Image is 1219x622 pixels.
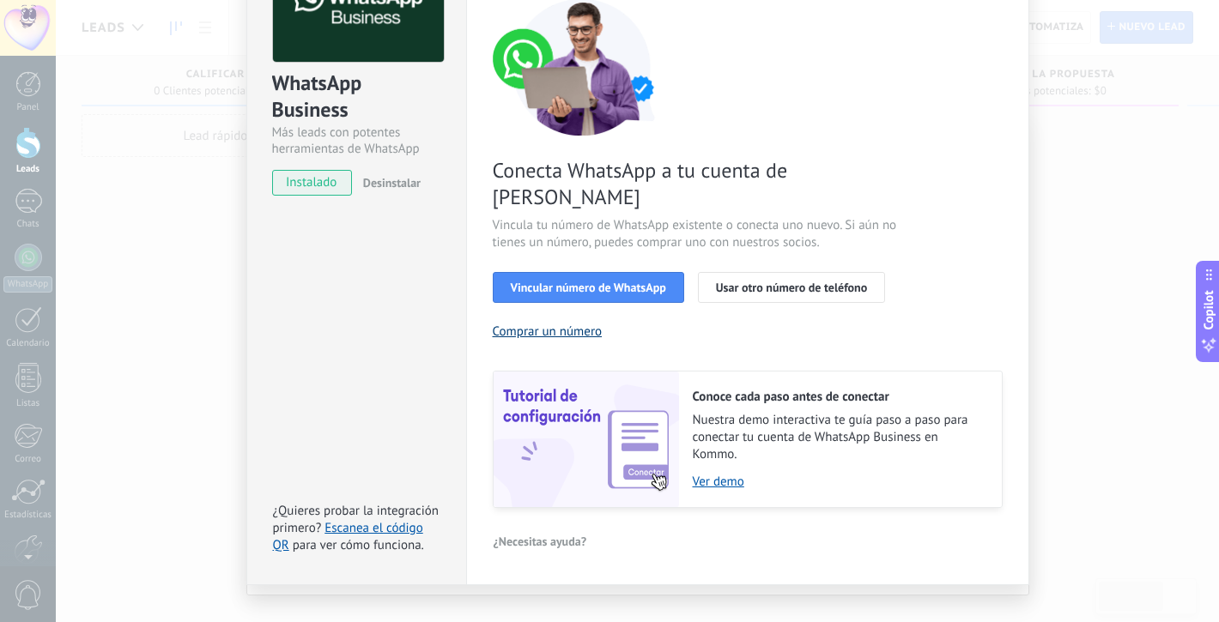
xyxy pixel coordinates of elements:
span: Usar otro número de teléfono [716,281,867,293]
span: instalado [273,170,351,196]
span: Copilot [1200,290,1217,329]
span: Desinstalar [363,175,421,190]
button: Comprar un número [493,323,603,340]
a: Escanea el código QR [273,520,423,553]
span: Nuestra demo interactiva te guía paso a paso para conectar tu cuenta de WhatsApp Business en Kommo. [693,412,985,463]
button: Usar otro número de teléfono [698,272,885,303]
button: Desinstalar [356,170,421,196]
span: para ver cómo funciona. [293,537,424,553]
span: ¿Quieres probar la integración primero? [273,503,440,536]
h2: Conoce cada paso antes de conectar [693,389,985,405]
span: Conecta WhatsApp a tu cuenta de [PERSON_NAME] [493,157,901,210]
span: Vincular número de WhatsApp [511,281,666,293]
a: Ver demo [693,474,985,490]
button: ¿Necesitas ayuda? [493,528,588,554]
div: WhatsApp Business [272,69,441,124]
span: Vincula tu número de WhatsApp existente o conecta uno nuevo. Si aún no tienes un número, puedes c... [493,217,901,251]
span: ¿Necesitas ayuda? [494,535,587,547]
button: Vincular número de WhatsApp [493,272,684,303]
div: Más leads con potentes herramientas de WhatsApp [272,124,441,157]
